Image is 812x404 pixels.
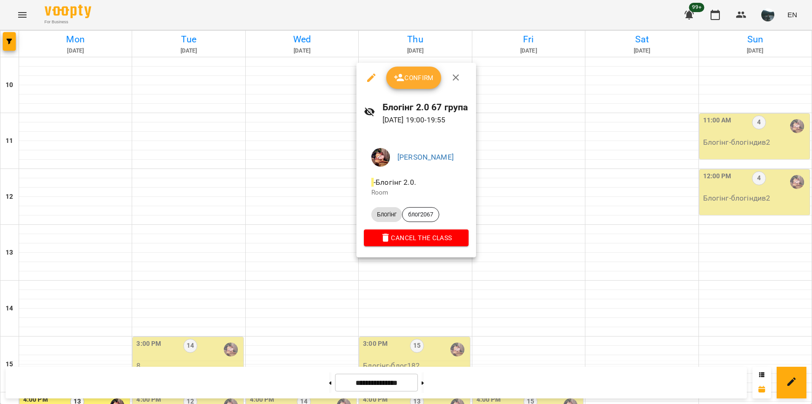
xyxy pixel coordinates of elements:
[371,210,402,219] span: Блогінг
[397,153,454,162] a: [PERSON_NAME]
[403,210,439,219] span: блог2067
[364,229,469,246] button: Cancel the class
[383,100,469,114] h6: Блогінг 2.0 67 група
[394,72,434,83] span: Confirm
[386,67,441,89] button: Confirm
[371,178,418,187] span: - Блогінг 2.0.
[371,232,461,243] span: Cancel the class
[371,188,461,197] p: Room
[402,207,439,222] div: блог2067
[383,114,469,126] p: [DATE] 19:00 - 19:55
[371,148,390,167] img: 2a048b25d2e557de8b1a299ceab23d88.jpg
